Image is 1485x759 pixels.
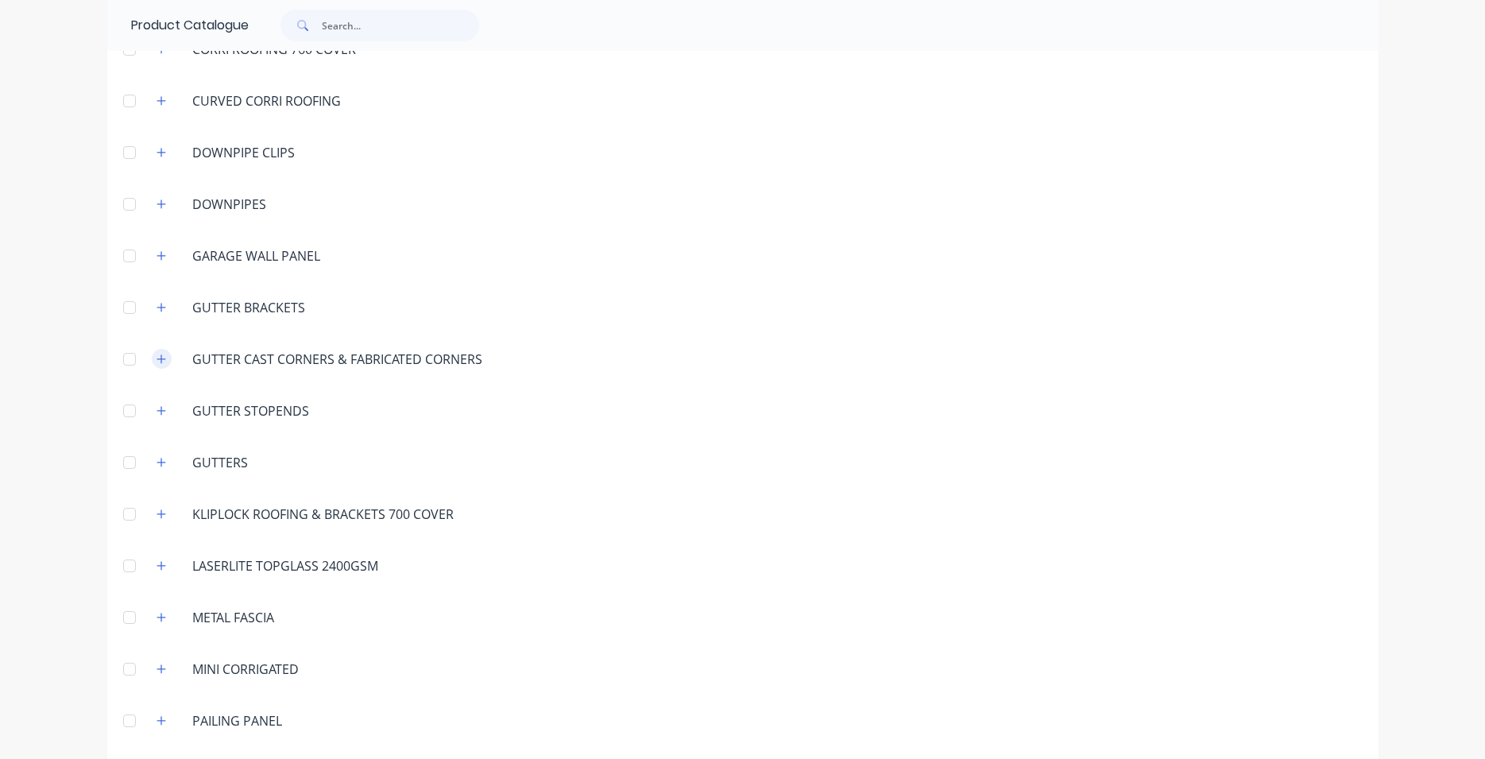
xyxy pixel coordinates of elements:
[180,711,295,730] div: PAILING PANEL
[180,401,322,420] div: GUTTER STOPENDS
[180,556,391,575] div: LASERLITE TOPGLASS 2400GSM
[180,505,466,524] div: KLIPLOCK ROOFING & BRACKETS 700 COVER
[180,143,307,162] div: DOWNPIPE CLIPS
[180,608,287,627] div: METAL FASCIA
[180,195,279,214] div: DOWNPIPES
[180,453,261,472] div: GUTTERS
[180,246,333,265] div: GARAGE WALL PANEL
[322,10,479,41] input: Search...
[180,660,311,679] div: MINI CORRIGATED
[180,91,354,110] div: CURVED CORRI ROOFING
[180,298,318,317] div: GUTTER BRACKETS
[180,350,495,369] div: GUTTER CAST CORNERS & FABRICATED CORNERS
